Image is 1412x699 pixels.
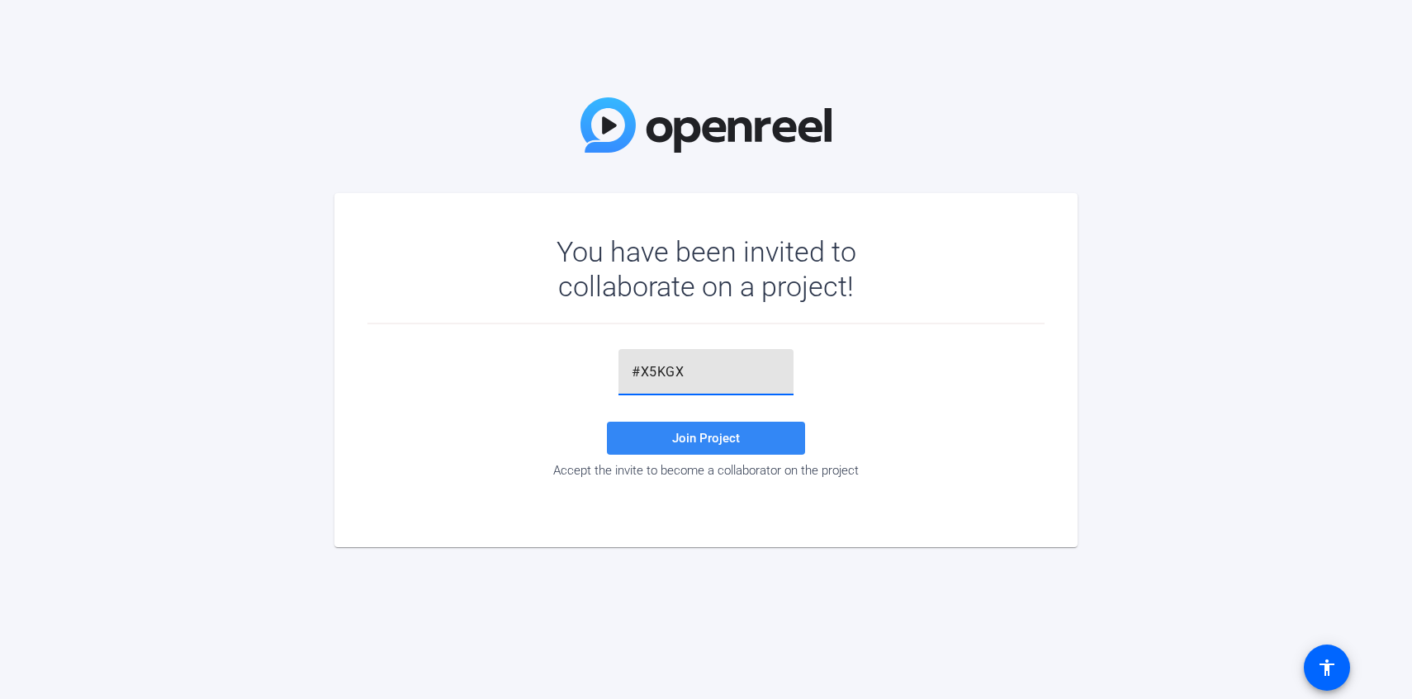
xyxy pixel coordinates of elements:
[632,362,780,382] input: Password
[1317,658,1337,678] mat-icon: accessibility
[580,97,832,153] img: OpenReel Logo
[509,234,904,304] div: You have been invited to collaborate on a project!
[672,431,740,446] span: Join Project
[607,422,805,455] button: Join Project
[367,463,1045,478] div: Accept the invite to become a collaborator on the project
